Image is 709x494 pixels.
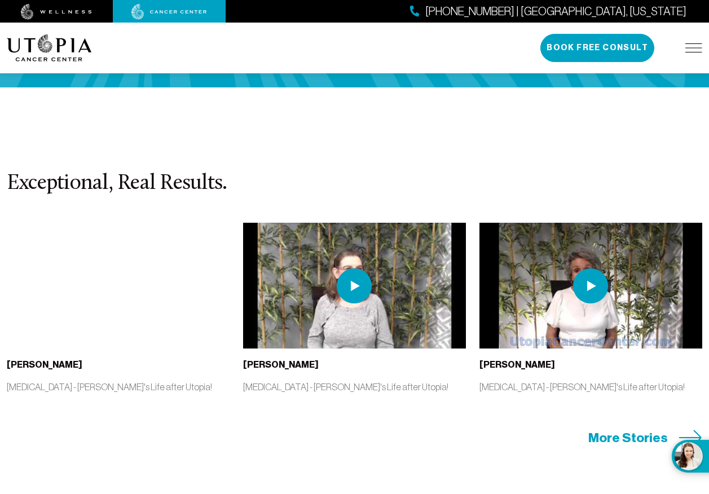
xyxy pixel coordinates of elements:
img: thumbnail [243,223,466,348]
img: wellness [21,4,92,20]
b: [PERSON_NAME] [243,359,319,370]
img: icon-hamburger [685,43,702,52]
iframe: YouTube video player [7,223,230,348]
button: Book Free Consult [540,34,654,62]
b: [PERSON_NAME] [7,359,82,370]
img: play icon [337,268,372,303]
p: [MEDICAL_DATA] - [PERSON_NAME]'s Life after Utopia! [479,381,702,393]
span: [PHONE_NUMBER] | [GEOGRAPHIC_DATA], [US_STATE] [425,3,686,20]
p: [MEDICAL_DATA] - [PERSON_NAME]'s Life after Utopia! [7,381,230,393]
a: More Stories [588,429,702,447]
h3: Exceptional, Real Results. [7,172,702,196]
b: [PERSON_NAME] [479,359,555,370]
img: logo [7,34,92,61]
p: [MEDICAL_DATA] - [PERSON_NAME]'s Life after Utopia! [243,381,466,393]
img: cancer center [131,4,207,20]
span: More Stories [588,429,668,447]
img: play icon [573,268,608,303]
a: [PHONE_NUMBER] | [GEOGRAPHIC_DATA], [US_STATE] [410,3,686,20]
img: thumbnail [479,223,702,348]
